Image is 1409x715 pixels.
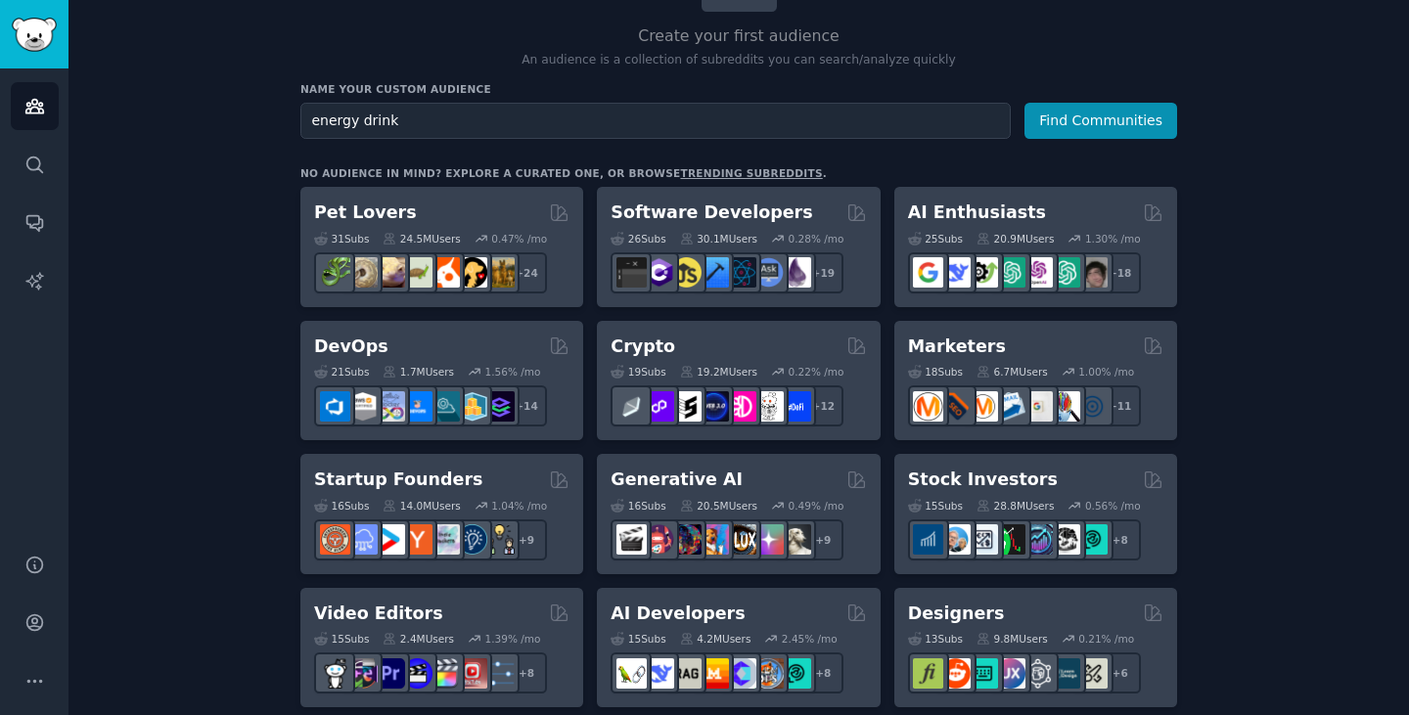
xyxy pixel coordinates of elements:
[1100,252,1141,293] div: + 18
[802,652,843,693] div: + 8
[699,391,729,422] img: web3
[913,658,943,689] img: typography
[908,365,963,379] div: 18 Sub s
[611,499,665,513] div: 16 Sub s
[726,658,756,689] img: OpenSourceAI
[644,257,674,288] img: csharp
[1100,652,1141,693] div: + 6
[314,365,369,379] div: 21 Sub s
[485,632,541,646] div: 1.39 % /mo
[995,658,1025,689] img: UXDesign
[314,499,369,513] div: 16 Sub s
[940,524,971,555] img: ValueInvesting
[913,257,943,288] img: GoogleGeminiAI
[611,602,745,626] h2: AI Developers
[1077,658,1108,689] img: UX_Design
[314,201,417,225] h2: Pet Lovers
[491,499,547,513] div: 1.04 % /mo
[680,499,757,513] div: 20.5M Users
[680,167,822,179] a: trending subreddits
[1085,499,1141,513] div: 0.56 % /mo
[320,524,350,555] img: EntrepreneurRideAlong
[347,658,378,689] img: editors
[430,257,460,288] img: cockatiel
[913,524,943,555] img: dividends
[506,252,547,293] div: + 24
[753,658,784,689] img: llmops
[913,391,943,422] img: content_marketing
[671,257,702,288] img: learnjavascript
[320,257,350,288] img: herpetology
[383,632,454,646] div: 2.4M Users
[1023,658,1053,689] img: userexperience
[314,632,369,646] div: 15 Sub s
[908,602,1005,626] h2: Designers
[506,385,547,426] div: + 14
[1100,519,1141,560] div: + 8
[484,391,515,422] img: PlatformEngineers
[1077,524,1108,555] img: technicalanalysis
[1023,391,1053,422] img: googleads
[616,391,647,422] img: ethfinance
[671,524,702,555] img: deepdream
[616,524,647,555] img: aivideo
[644,658,674,689] img: DeepSeek
[1077,391,1108,422] img: OnlineMarketing
[611,232,665,246] div: 26 Sub s
[802,252,843,293] div: + 19
[781,658,811,689] img: AIDevelopersSociety
[753,391,784,422] img: CryptoNews
[402,257,432,288] img: turtle
[314,335,388,359] h2: DevOps
[789,365,844,379] div: 0.22 % /mo
[977,365,1048,379] div: 6.7M Users
[375,257,405,288] img: leopardgeckos
[644,524,674,555] img: dalle2
[940,391,971,422] img: bigseo
[1050,658,1080,689] img: learndesign
[314,602,443,626] h2: Video Editors
[430,658,460,689] img: finalcutpro
[1023,257,1053,288] img: OpenAIDev
[320,391,350,422] img: azuredevops
[506,652,547,693] div: + 8
[726,391,756,422] img: defiblockchain
[781,257,811,288] img: elixir
[977,499,1054,513] div: 28.8M Users
[680,232,757,246] div: 30.1M Users
[300,52,1177,69] p: An audience is a collection of subreddits you can search/analyze quickly
[485,365,541,379] div: 1.56 % /mo
[611,468,743,492] h2: Generative AI
[491,232,547,246] div: 0.47 % /mo
[383,232,460,246] div: 24.5M Users
[611,632,665,646] div: 15 Sub s
[314,232,369,246] div: 31 Sub s
[995,391,1025,422] img: Emailmarketing
[300,103,1011,139] input: Pick a short name, like "Digital Marketers" or "Movie-Goers"
[680,632,751,646] div: 4.2M Users
[699,658,729,689] img: MistralAI
[314,468,482,492] h2: Startup Founders
[300,82,1177,96] h3: Name your custom audience
[611,201,812,225] h2: Software Developers
[968,391,998,422] img: AskMarketing
[611,365,665,379] div: 19 Sub s
[484,658,515,689] img: postproduction
[968,658,998,689] img: UI_Design
[968,524,998,555] img: Forex
[726,257,756,288] img: reactnative
[789,232,844,246] div: 0.28 % /mo
[995,524,1025,555] img: Trading
[781,524,811,555] img: DreamBooth
[347,524,378,555] img: SaaS
[430,524,460,555] img: indiehackers
[908,201,1046,225] h2: AI Enthusiasts
[977,232,1054,246] div: 20.9M Users
[457,658,487,689] img: Youtubevideo
[908,499,963,513] div: 15 Sub s
[375,391,405,422] img: Docker_DevOps
[402,391,432,422] img: DevOpsLinks
[1100,385,1141,426] div: + 11
[1077,257,1108,288] img: ArtificalIntelligence
[347,391,378,422] img: AWS_Certified_Experts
